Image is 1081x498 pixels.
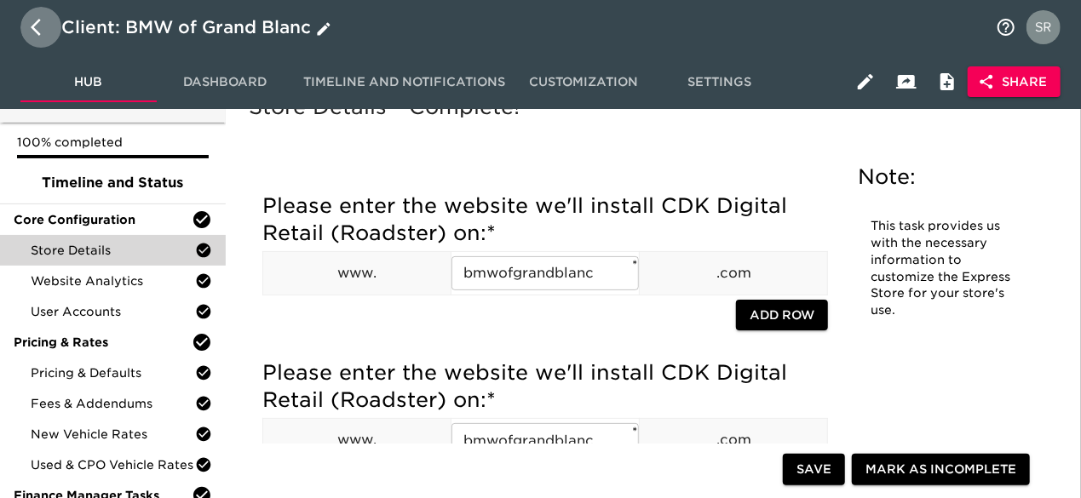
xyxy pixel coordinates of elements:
button: notifications [986,7,1026,48]
span: Settings [662,72,778,93]
span: Used & CPO Vehicle Rates [31,456,195,473]
h5: Note: [859,163,1026,191]
span: New Vehicle Rates [31,426,195,443]
button: Edit Hub [845,61,886,102]
span: Customization [526,72,641,93]
span: Hub [31,72,147,93]
button: Save [783,454,845,485]
h5: Please enter the website we'll install CDK Digital Retail (Roadster) on: [262,192,828,247]
span: Website Analytics [31,272,195,289]
span: Mark as Incomplete [865,459,1016,480]
span: User Accounts [31,303,195,320]
span: Dashboard [167,72,283,93]
h5: Please enter the website we'll install CDK Digital Retail (Roadster) on: [262,359,828,414]
span: Save [796,459,831,480]
p: .com [640,263,827,283]
span: Store Details [31,242,195,259]
p: www. [263,430,451,450]
span: Timeline and Status [14,173,212,193]
span: Core Configuration [14,211,192,228]
p: This task provides us with the necessary information to customize the Express Store for your stor... [871,218,1014,319]
button: Share [968,66,1061,98]
button: Add Row [736,300,828,331]
span: Fees & Addendums [31,395,195,412]
p: 100% completed [17,134,209,151]
button: Mark as Incomplete [852,454,1030,485]
p: www. [263,263,451,283]
span: Pricing & Rates [14,334,192,351]
span: Share [981,72,1047,93]
img: Profile [1026,10,1061,44]
p: .com [640,430,827,450]
div: Client: BMW of Grand Blanc [61,14,335,41]
button: Internal Notes and Comments [927,61,968,102]
span: Timeline and Notifications [303,72,505,93]
span: Pricing & Defaults [31,364,195,381]
span: Add Row [750,305,814,326]
button: Client View [886,61,927,102]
